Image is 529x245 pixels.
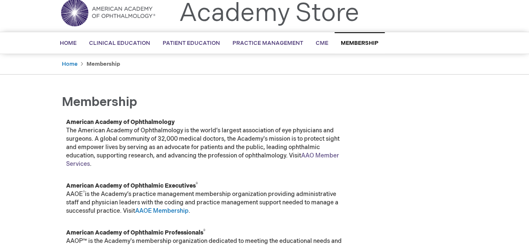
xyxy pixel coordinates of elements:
span: Membership [62,95,137,110]
p: AAOE is the Academy’s practice management membership organization providing administrative staff ... [66,182,346,215]
span: Practice Management [233,40,303,46]
span: Home [60,40,77,46]
strong: American Academy of Ophthalmology [66,119,175,126]
strong: Membership [87,61,120,67]
strong: American Academy of Ophthalmic Executives [66,182,198,189]
a: Home [62,61,77,67]
span: Clinical Education [89,40,150,46]
sup: ® [196,182,198,187]
span: Membership [341,40,378,46]
span: Patient Education [163,40,220,46]
span: CME [316,40,328,46]
strong: American Academy of Ophthalmic Professionals [66,229,205,236]
sup: ® [83,190,85,195]
a: AAOE Membership [135,207,189,214]
p: The American Academy of Ophthalmology is the world’s largest association of eye physicians and su... [66,118,346,168]
sup: ® [203,229,205,234]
